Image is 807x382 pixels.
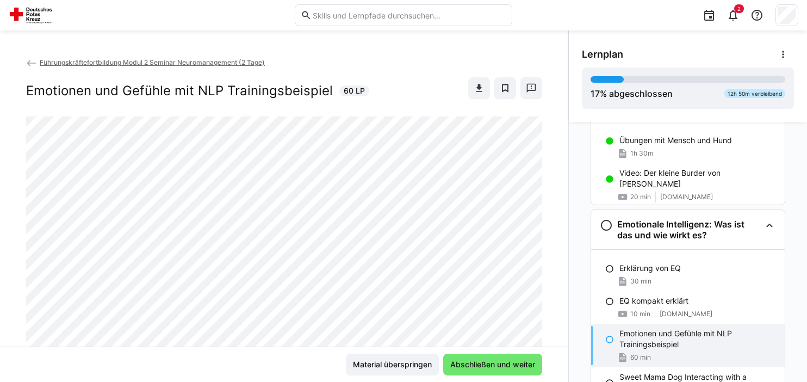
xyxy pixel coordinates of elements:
[591,87,673,100] div: % abgeschlossen
[312,10,506,20] input: Skills und Lernpfade durchsuchen…
[346,354,439,375] button: Material überspringen
[591,88,600,99] span: 17
[630,277,651,286] span: 30 min
[724,89,785,98] div: 12h 50m verbleibend
[630,193,651,201] span: 20 min
[26,58,265,66] a: Führungskräftefortbildung Modul 2 Seminar Neuromanagement (2 Tage)
[582,48,623,60] span: Lernplan
[351,359,433,370] span: Material überspringen
[630,353,651,362] span: 60 min
[619,295,688,306] p: EQ kompakt erklärt
[26,83,333,99] h2: Emotionen und Gefühle mit NLP Trainingsbeispiel
[619,328,776,350] p: Emotionen und Gefühle mit NLP Trainingsbeispiel
[619,263,681,274] p: Erklärung von EQ
[660,193,713,201] span: [DOMAIN_NAME]
[443,354,542,375] button: Abschließen und weiter
[630,310,650,318] span: 10 min
[619,168,776,189] p: Video: Der kleine Burder von [PERSON_NAME]
[737,5,741,12] span: 2
[619,135,732,146] p: Übungen mit Mensch und Hund
[630,149,653,158] span: 1h 30m
[617,219,761,241] h3: Emotionale Intelligenz: Was ist das und wie wirkt es?
[344,85,365,96] span: 60 LP
[40,58,265,66] span: Führungskräftefortbildung Modul 2 Seminar Neuromanagement (2 Tage)
[449,359,537,370] span: Abschließen und weiter
[660,310,712,318] span: [DOMAIN_NAME]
